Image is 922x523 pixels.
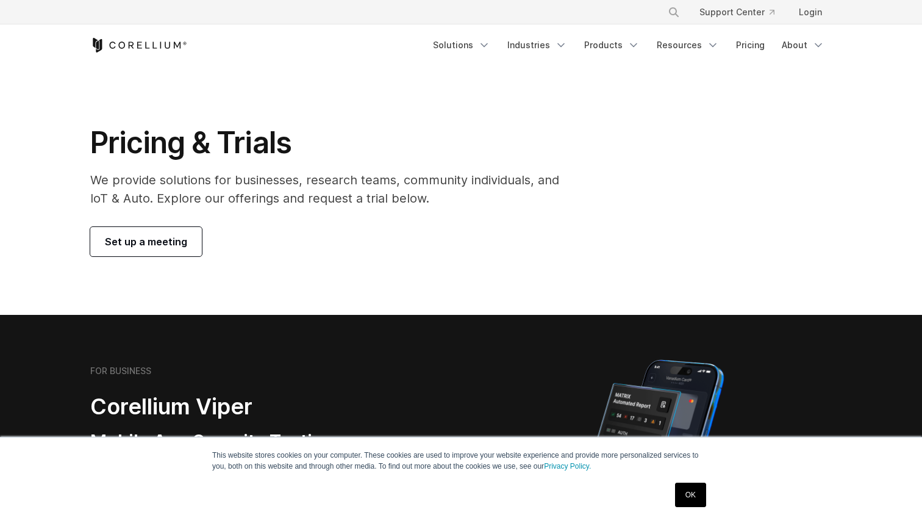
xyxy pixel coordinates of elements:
a: About [774,34,832,56]
a: Pricing [729,34,772,56]
button: Search [663,1,685,23]
a: Resources [649,34,726,56]
a: Industries [500,34,574,56]
a: Solutions [426,34,498,56]
h6: FOR BUSINESS [90,366,151,377]
p: We provide solutions for businesses, research teams, community individuals, and IoT & Auto. Explo... [90,171,576,207]
a: OK [675,483,706,507]
a: Login [789,1,832,23]
h3: Mobile App Security Testing [90,430,402,453]
a: Support Center [690,1,784,23]
a: Products [577,34,647,56]
p: This website stores cookies on your computer. These cookies are used to improve your website expe... [212,450,710,472]
div: Navigation Menu [426,34,832,56]
h2: Corellium Viper [90,393,402,420]
h1: Pricing & Trials [90,124,576,161]
span: Set up a meeting [105,234,187,249]
a: Set up a meeting [90,227,202,256]
a: Privacy Policy. [544,462,591,471]
a: Corellium Home [90,38,187,52]
div: Navigation Menu [653,1,832,23]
